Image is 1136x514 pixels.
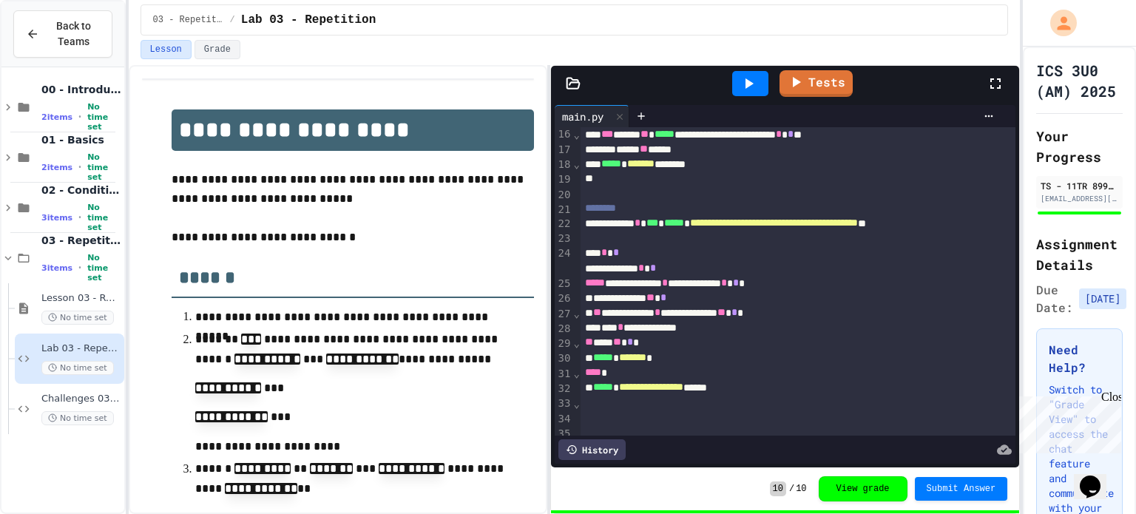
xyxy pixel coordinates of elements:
a: Tests [780,70,853,97]
div: 33 [555,396,573,411]
div: 24 [555,246,573,277]
div: main.py [555,109,611,124]
span: 00 - Introduction [41,83,121,96]
div: TS - 11TR 899141 [PERSON_NAME] SS [1041,179,1118,192]
button: Grade [195,40,240,59]
span: No time set [87,253,121,283]
div: 27 [555,307,573,322]
div: 17 [555,143,573,158]
span: 03 - Repetition (while and for) [41,234,121,247]
div: 23 [555,231,573,246]
span: Fold line [572,337,580,349]
span: 03 - Repetition (while and for) [153,14,224,26]
h1: ICS 3U0 (AM) 2025 [1036,60,1123,101]
div: 34 [555,412,573,427]
div: 31 [555,367,573,382]
button: Submit Answer [915,477,1008,501]
div: 20 [555,188,573,203]
span: Submit Answer [927,483,996,495]
span: • [78,161,81,173]
button: Lesson [141,40,192,59]
button: Back to Teams [13,10,112,58]
span: / [789,483,794,495]
iframe: chat widget [1074,455,1121,499]
div: 35 [555,427,573,442]
div: 16 [555,127,573,142]
span: Challenges 03 - Repetition [41,393,121,405]
iframe: chat widget [1013,390,1121,453]
span: Fold line [572,129,580,141]
span: Due Date: [1036,281,1073,317]
div: [EMAIL_ADDRESS][DOMAIN_NAME] [1041,193,1118,204]
h2: Your Progress [1036,126,1123,167]
span: Back to Teams [48,18,100,50]
span: / [230,14,235,26]
span: 10 [796,483,806,495]
span: 2 items [41,112,72,122]
span: 3 items [41,213,72,223]
div: 28 [555,322,573,337]
button: View grade [819,476,907,501]
span: 3 items [41,263,72,273]
span: • [78,212,81,223]
span: No time set [41,311,114,325]
span: 02 - Conditional Statements (if) [41,183,121,197]
span: [DATE] [1079,288,1126,309]
div: main.py [555,105,629,127]
span: • [78,111,81,123]
span: No time set [41,411,114,425]
div: 21 [555,203,573,217]
span: Fold line [572,308,580,319]
div: 19 [555,172,573,187]
span: 2 items [41,163,72,172]
span: 01 - Basics [41,133,121,146]
div: My Account [1035,6,1081,40]
span: Fold line [572,158,580,170]
div: 18 [555,158,573,172]
span: No time set [41,361,114,375]
div: 26 [555,291,573,306]
h3: Need Help? [1049,341,1110,376]
div: 32 [555,382,573,396]
span: Lab 03 - Repetition [41,342,121,355]
span: 10 [770,481,786,496]
h2: Assignment Details [1036,234,1123,275]
span: Fold line [572,398,580,410]
span: Fold line [572,368,580,379]
span: No time set [87,203,121,232]
span: No time set [87,102,121,132]
span: No time set [87,152,121,182]
div: 29 [555,337,573,351]
div: Chat with us now!Close [6,6,102,94]
span: Lab 03 - Repetition [241,11,376,29]
div: 30 [555,351,573,366]
span: Lesson 03 - Repetition [41,292,121,305]
div: History [558,439,626,460]
div: 25 [555,277,573,291]
div: 22 [555,217,573,231]
span: • [78,262,81,274]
